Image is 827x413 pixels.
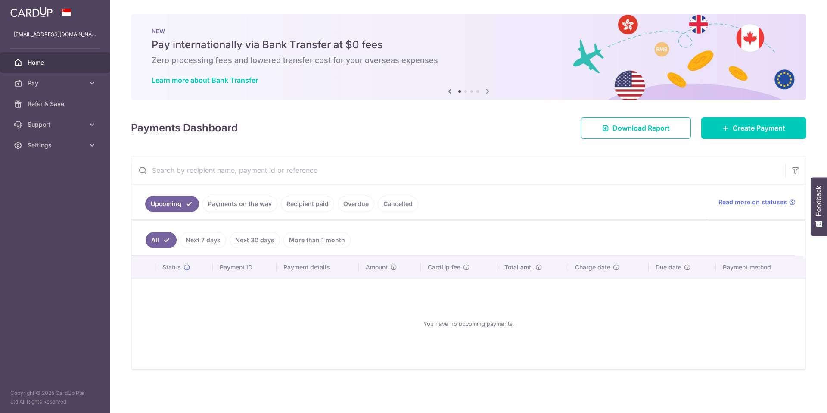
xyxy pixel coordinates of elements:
a: Create Payment [701,117,806,139]
span: Due date [656,263,681,272]
a: Overdue [338,196,374,212]
span: Download Report [612,123,670,133]
span: Charge date [575,263,610,272]
span: Total amt. [504,263,533,272]
a: Download Report [581,117,691,139]
p: [EMAIL_ADDRESS][DOMAIN_NAME] [14,30,96,39]
span: Home [28,58,84,67]
a: Read more on statuses [718,198,796,206]
th: Payment ID [213,256,277,278]
span: Amount [366,263,388,272]
a: Upcoming [145,196,199,212]
th: Payment method [716,256,805,278]
span: Create Payment [733,123,785,133]
a: Next 7 days [180,232,226,248]
a: More than 1 month [283,232,351,248]
button: Feedback - Show survey [811,177,827,236]
span: Support [28,120,84,129]
img: Bank transfer banner [131,14,806,100]
a: All [146,232,177,248]
a: Recipient paid [281,196,334,212]
input: Search by recipient name, payment id or reference [131,156,785,184]
p: NEW [152,28,786,34]
span: CardUp fee [428,263,460,272]
h6: Zero processing fees and lowered transfer cost for your overseas expenses [152,55,786,66]
span: Feedback [815,186,823,216]
a: Next 30 days [230,232,280,248]
a: Cancelled [378,196,418,212]
span: Pay [28,79,84,88]
span: Status [162,263,181,272]
div: You have no upcoming payments. [142,286,795,362]
span: Refer & Save [28,100,84,108]
a: Learn more about Bank Transfer [152,76,258,84]
span: Read more on statuses [718,198,787,206]
th: Payment details [277,256,359,278]
h5: Pay internationally via Bank Transfer at $0 fees [152,38,786,52]
h4: Payments Dashboard [131,120,238,136]
span: Settings [28,141,84,150]
a: Payments on the way [202,196,277,212]
img: CardUp [10,7,53,17]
